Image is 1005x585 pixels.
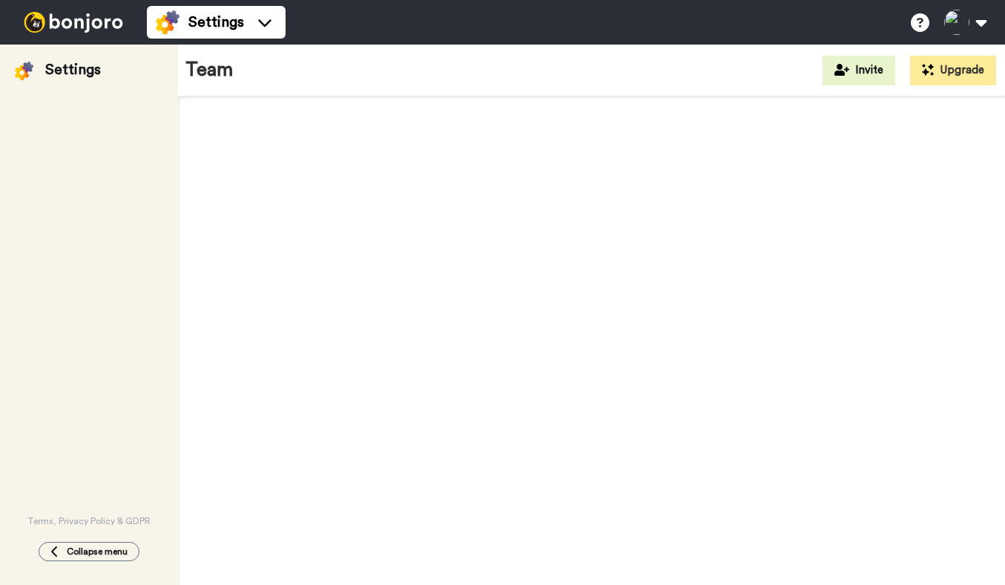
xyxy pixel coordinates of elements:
button: Invite [823,56,895,85]
div: Settings [45,59,101,80]
span: Settings [188,12,244,33]
img: settings-colored.svg [15,62,33,80]
button: Collapse menu [39,542,139,561]
img: bj-logo-header-white.svg [18,12,129,33]
h1: Team [185,59,234,81]
button: Upgrade [910,56,996,85]
img: settings-colored.svg [156,10,179,34]
span: Collapse menu [67,546,128,558]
